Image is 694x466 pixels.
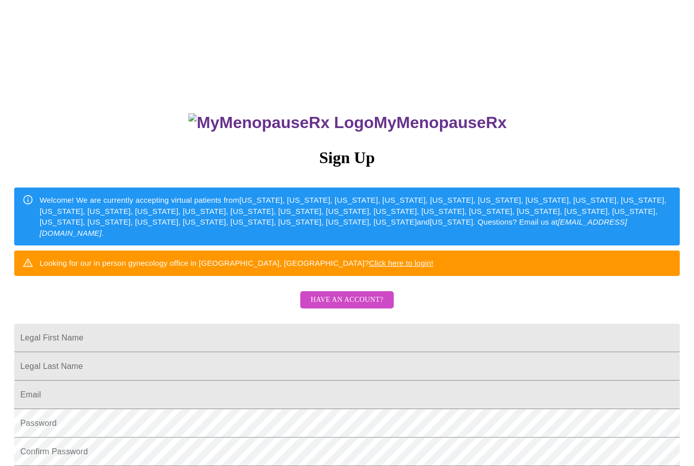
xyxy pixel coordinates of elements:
[310,294,383,306] span: Have an account?
[40,191,672,242] div: Welcome! We are currently accepting virtual patients from [US_STATE], [US_STATE], [US_STATE], [US...
[369,259,433,267] a: Click here to login!
[40,254,433,272] div: Looking for our in person gynecology office in [GEOGRAPHIC_DATA], [GEOGRAPHIC_DATA]?
[16,113,680,132] h3: MyMenopauseRx
[188,113,373,132] img: MyMenopauseRx Logo
[298,302,396,311] a: Have an account?
[14,148,680,167] h3: Sign Up
[300,291,393,309] button: Have an account?
[40,218,627,237] em: [EMAIL_ADDRESS][DOMAIN_NAME]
